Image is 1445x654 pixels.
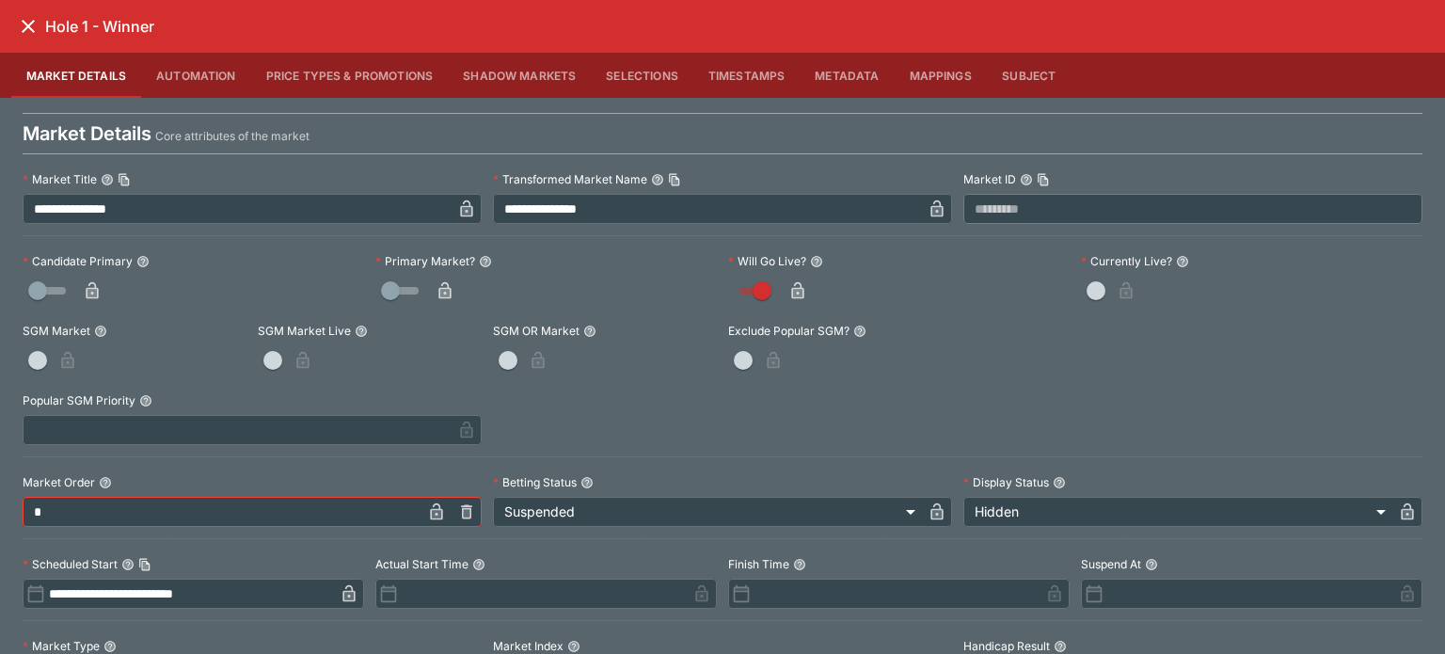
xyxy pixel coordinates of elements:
button: Transformed Market NameCopy To Clipboard [651,173,664,186]
button: Price Types & Promotions [251,53,449,98]
button: Primary Market? [479,255,492,268]
p: Suspend At [1081,556,1141,572]
button: Exclude Popular SGM? [853,325,866,338]
p: Actual Start Time [375,556,468,572]
button: Suspend At [1145,558,1158,571]
button: Candidate Primary [136,255,150,268]
p: Popular SGM Priority [23,392,135,408]
p: SGM Market Live [258,323,351,339]
button: close [11,9,45,43]
button: Selections [591,53,693,98]
p: Market Type [23,638,100,654]
button: Timestamps [693,53,801,98]
button: Finish Time [793,558,806,571]
p: Primary Market? [375,253,475,269]
p: Market Index [493,638,564,654]
p: Market Title [23,171,97,187]
p: Finish Time [728,556,789,572]
button: Market Type [103,640,117,653]
button: Market IDCopy To Clipboard [1020,173,1033,186]
button: Metadata [800,53,894,98]
p: Market Order [23,474,95,490]
button: Betting Status [580,476,594,489]
button: Market Index [567,640,580,653]
button: SGM Market [94,325,107,338]
p: Scheduled Start [23,556,118,572]
button: Handicap Result [1054,640,1067,653]
div: Hidden [963,497,1392,527]
p: Candidate Primary [23,253,133,269]
button: Will Go Live? [810,255,823,268]
p: Transformed Market Name [493,171,647,187]
button: Shadow Markets [448,53,591,98]
p: Betting Status [493,474,577,490]
p: Will Go Live? [728,253,806,269]
button: Mappings [895,53,987,98]
h4: Market Details [23,121,151,146]
button: Scheduled StartCopy To Clipboard [121,558,135,571]
button: Subject [987,53,1072,98]
p: Handicap Result [963,638,1050,654]
p: Currently Live? [1081,253,1172,269]
button: Copy To Clipboard [1037,173,1050,186]
div: Suspended [493,497,922,527]
button: Copy To Clipboard [138,558,151,571]
p: SGM OR Market [493,323,580,339]
p: Display Status [963,474,1049,490]
button: Market Details [11,53,141,98]
p: Exclude Popular SGM? [728,323,850,339]
button: Actual Start Time [472,558,485,571]
p: Market ID [963,171,1016,187]
button: Popular SGM Priority [139,394,152,407]
button: Automation [141,53,251,98]
button: Display Status [1053,476,1066,489]
button: SGM Market Live [355,325,368,338]
button: Currently Live? [1176,255,1189,268]
p: SGM Market [23,323,90,339]
button: Market Order [99,476,112,489]
button: Copy To Clipboard [668,173,681,186]
button: Market TitleCopy To Clipboard [101,173,114,186]
p: Core attributes of the market [155,127,310,146]
button: Copy To Clipboard [118,173,131,186]
h6: Hole 1 - Winner [45,17,154,37]
button: SGM OR Market [583,325,596,338]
